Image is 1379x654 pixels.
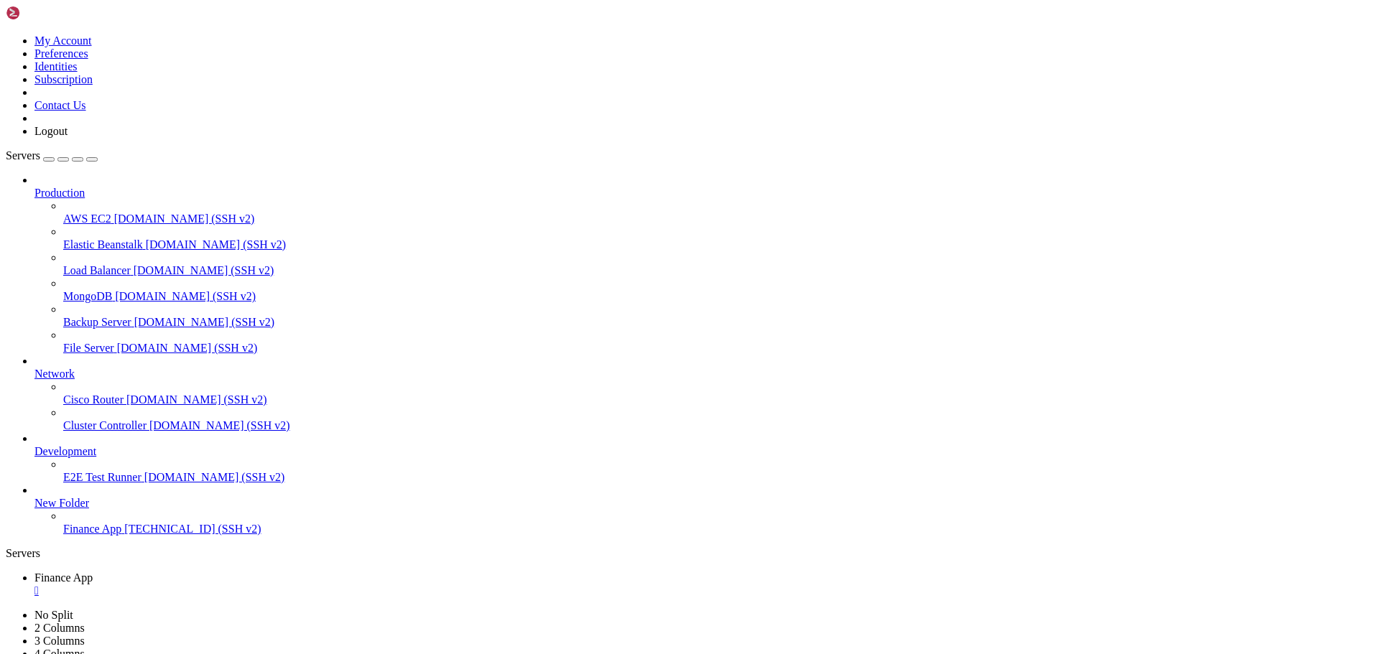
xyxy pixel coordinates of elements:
[333,543,338,555] div: (54, 44)
[34,622,85,634] a: 2 Columns
[6,189,1192,201] x-row: [URL][DOMAIN_NAME]
[149,419,290,431] span: [DOMAIN_NAME] (SSH v2)
[6,531,1192,543] x-row: : $ sudo systemctl restart nginx
[6,274,1192,286] x-row: Enable ESM Apps to receive additional future security updates.
[63,238,1373,251] a: Elastic Beanstalk [DOMAIN_NAME] (SSH v2)
[6,286,1192,299] x-row: See [URL][DOMAIN_NAME] or run: sudo pro status
[63,303,1373,329] li: Backup Server [DOMAIN_NAME] (SSH v2)
[34,99,86,111] a: Contact Us
[6,42,1192,55] x-row: * Support: [URL][DOMAIN_NAME]
[172,506,305,518] span: /home/ubuntu/financeapp
[6,494,1192,506] x-row: 1 file changed, 1 insertion(+)
[63,277,1373,303] li: MongoDB [DOMAIN_NAME] (SSH v2)
[34,571,1373,597] a: Finance App
[63,510,1373,536] li: Finance App [TECHNICAL_ID] (SSH v2)
[34,60,78,73] a: Identities
[134,264,274,276] span: [DOMAIN_NAME] (SSH v2)
[6,6,88,20] img: Shellngn
[6,149,98,162] a: Servers
[63,471,141,483] span: E2E Test Runner
[124,523,261,535] span: [TECHNICAL_ID] (SSH v2)
[6,433,1192,445] x-row: * branch master -> FETCH_HEAD
[146,238,287,251] span: [DOMAIN_NAME] (SSH v2)
[34,497,89,509] span: New Folder
[6,323,1192,335] x-row: Last login: [DATE] from [TECHNICAL_ID]
[69,482,75,493] span: +
[6,335,167,347] span: chadm@instance-20250808-1405
[34,609,73,621] a: No Split
[34,34,92,47] a: My Account
[34,174,1373,355] li: Production
[115,290,256,302] span: [DOMAIN_NAME] (SSH v2)
[6,103,1192,116] x-row: Usage of /: 13.6% of 44.07GB Users logged in: 1
[6,238,1192,250] x-row: 7 updates can be applied immediately.
[63,212,1373,225] a: AWS EC2 [DOMAIN_NAME] (SSH v2)
[34,584,1373,597] a: 
[6,128,1192,140] x-row: Swap usage: 0%
[6,457,1192,470] x-row: Updating 56ad10a9..13f6a014
[6,506,167,518] span: chadm@instance-20250808-1405
[63,329,1373,355] li: File Server [DOMAIN_NAME] (SSH v2)
[6,518,1192,531] x-row: [sudo] password for chadm:
[34,432,1373,484] li: Development
[34,187,1373,200] a: Production
[34,355,1373,432] li: Network
[6,421,1192,433] x-row: From [DOMAIN_NAME]:Chadis16/finance-app
[34,187,85,199] span: Production
[6,543,1192,555] x-row: : $
[34,73,93,85] a: Subscription
[63,264,131,276] span: Load Balancer
[63,290,112,302] span: MongoDB
[63,316,1373,329] a: Backup Server [DOMAIN_NAME] (SSH v2)
[114,212,255,225] span: [DOMAIN_NAME] (SSH v2)
[117,342,258,354] span: [DOMAIN_NAME] (SSH v2)
[6,347,1192,360] x-row: : $ git pull origin master
[63,342,114,354] span: File Server
[172,335,178,347] span: ~
[34,368,75,380] span: Network
[6,30,1192,42] x-row: * Management: [URL][DOMAIN_NAME]
[6,372,1192,384] x-row: remote: Counting objects: 100% (5/5), done.
[63,212,111,225] span: AWS EC2
[34,571,93,584] span: Finance App
[6,445,1192,457] x-row: 56ad10a9..13f6a014 master -> origin/master
[63,523,1373,536] a: Finance App [TECHNICAL_ID] (SSH v2)
[63,225,1373,251] li: Elastic Beanstalk [DOMAIN_NAME] (SSH v2)
[6,360,1192,372] x-row: remote: Enumerating objects: 5, done.
[144,471,285,483] span: [DOMAIN_NAME] (SSH v2)
[6,213,1192,225] x-row: Expanded Security Maintenance for Applications is not enabled.
[6,547,1373,560] div: Servers
[63,419,1373,432] a: Cluster Controller [DOMAIN_NAME] (SSH v2)
[6,396,1192,408] x-row: remote: Total 3 (delta 2), reused 3 (delta 2), pack-reused 0 (from 0)
[6,543,167,554] span: chadm@instance-20250808-1405
[63,342,1373,355] a: File Server [DOMAIN_NAME] (SSH v2)
[34,484,1373,536] li: New Folder
[6,347,167,359] span: chadm@instance-20250808-1405
[6,67,1192,79] x-row: System information as of [DATE]
[6,149,40,162] span: Servers
[6,164,1192,177] x-row: just raised the bar for easy, resilient and secure K8s cluster deployment.
[63,251,1373,277] li: Load Balancer [DOMAIN_NAME] (SSH v2)
[6,482,1192,494] x-row: main.py | 1
[172,531,305,542] span: /home/ubuntu/financeapp
[63,406,1373,432] li: Cluster Controller [DOMAIN_NAME] (SSH v2)
[63,290,1373,303] a: MongoDB [DOMAIN_NAME] (SSH v2)
[63,264,1373,277] a: Load Balancer [DOMAIN_NAME] (SSH v2)
[6,250,1192,262] x-row: To see these additional updates run: apt list --upgradable
[172,543,305,554] span: /home/ubuntu/financeapp
[6,531,167,542] span: chadm@instance-20250808-1405
[6,408,1192,421] x-row: Unpacking objects: 100% (3/3), 321 bytes | 321.00 KiB/s, done.
[63,393,1373,406] a: Cisco Router [DOMAIN_NAME] (SSH v2)
[172,347,305,359] span: /home/ubuntu/financeapp
[63,419,147,431] span: Cluster Controller
[34,445,96,457] span: Development
[126,393,267,406] span: [DOMAIN_NAME] (SSH v2)
[63,380,1373,406] li: Cisco Router [DOMAIN_NAME] (SSH v2)
[34,47,88,60] a: Preferences
[63,523,121,535] span: Finance App
[6,506,1192,518] x-row: : $ sudo systemctl restart financeapp
[63,393,124,406] span: Cisco Router
[6,470,1192,482] x-row: Fast-forward
[6,152,1192,164] x-row: * Strictly confined Kubernetes makes edge and IoT secure. Learn how MicroK8s
[34,445,1373,458] a: Development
